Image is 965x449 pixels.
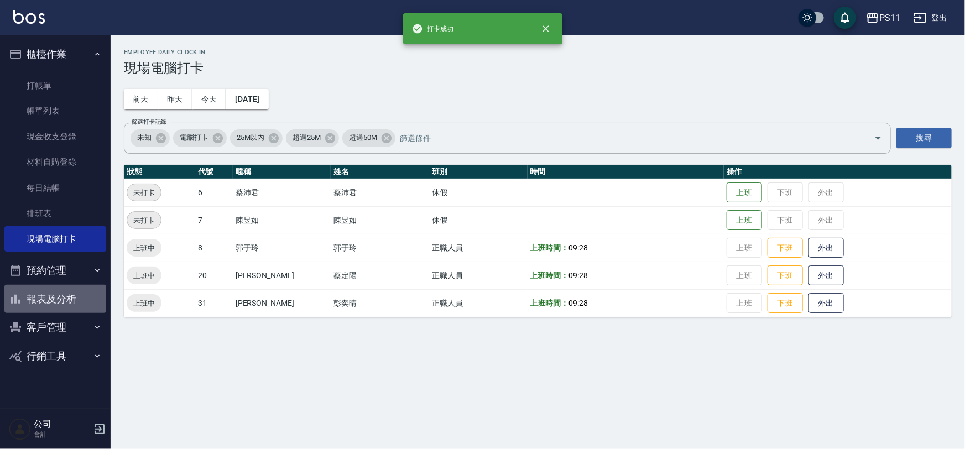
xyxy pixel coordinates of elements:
button: 預約管理 [4,256,106,285]
span: 09:28 [568,243,588,252]
td: 休假 [429,179,528,206]
b: 上班時間： [530,243,569,252]
button: PS11 [862,7,905,29]
span: 超過25M [286,132,327,143]
button: close [534,17,558,41]
span: 09:28 [568,271,588,280]
td: 蔡定陽 [331,262,429,289]
button: 報表及分析 [4,285,106,314]
td: 郭于玲 [331,234,429,262]
button: [DATE] [226,89,268,109]
span: 上班中 [127,297,161,309]
button: 外出 [808,238,844,258]
h2: Employee Daily Clock In [124,49,952,56]
td: 正職人員 [429,262,528,289]
button: 櫃檯作業 [4,40,106,69]
button: 外出 [808,265,844,286]
button: 下班 [768,238,803,258]
button: 外出 [808,293,844,314]
button: 下班 [768,293,803,314]
a: 打帳單 [4,73,106,98]
td: 31 [195,289,232,317]
h3: 現場電腦打卡 [124,60,952,76]
td: [PERSON_NAME] [233,289,331,317]
td: 陳昱如 [331,206,429,234]
td: 蔡沛君 [233,179,331,206]
td: 陳昱如 [233,206,331,234]
span: 未打卡 [127,187,161,199]
a: 每日結帳 [4,175,106,201]
input: 篩選條件 [397,128,855,148]
th: 班別 [429,165,528,179]
td: 休假 [429,206,528,234]
td: 6 [195,179,232,206]
td: 蔡沛君 [331,179,429,206]
span: 打卡成功 [412,23,454,34]
a: 現場電腦打卡 [4,226,106,252]
button: save [834,7,856,29]
span: 未打卡 [127,215,161,226]
a: 排班表 [4,201,106,226]
b: 上班時間： [530,271,569,280]
div: PS11 [879,11,900,25]
button: 上班 [727,210,762,231]
div: 25M以內 [230,129,283,147]
button: 搜尋 [896,128,952,148]
th: 暱稱 [233,165,331,179]
th: 姓名 [331,165,429,179]
span: 09:28 [568,299,588,307]
button: 昨天 [158,89,192,109]
p: 會計 [34,430,90,440]
button: 行銷工具 [4,342,106,370]
button: 客戶管理 [4,313,106,342]
span: 未知 [131,132,158,143]
button: 下班 [768,265,803,286]
button: 今天 [192,89,227,109]
div: 未知 [131,129,170,147]
a: 材料自購登錄 [4,149,106,175]
td: 正職人員 [429,289,528,317]
h5: 公司 [34,419,90,430]
td: [PERSON_NAME] [233,262,331,289]
img: Logo [13,10,45,24]
button: Open [869,129,887,147]
div: 電腦打卡 [173,129,227,147]
a: 現金收支登錄 [4,124,106,149]
button: 登出 [909,8,952,28]
td: 郭于玲 [233,234,331,262]
th: 操作 [724,165,952,179]
span: 上班中 [127,270,161,281]
span: 超過50M [342,132,384,143]
th: 代號 [195,165,232,179]
td: 20 [195,262,232,289]
b: 上班時間： [530,299,569,307]
a: 帳單列表 [4,98,106,124]
span: 電腦打卡 [173,132,215,143]
div: 超過50M [342,129,395,147]
td: 彭奕晴 [331,289,429,317]
td: 正職人員 [429,234,528,262]
div: 超過25M [286,129,339,147]
td: 8 [195,234,232,262]
span: 上班中 [127,242,161,254]
img: Person [9,418,31,440]
span: 25M以內 [230,132,272,143]
th: 時間 [528,165,724,179]
td: 7 [195,206,232,234]
th: 狀態 [124,165,195,179]
button: 前天 [124,89,158,109]
label: 篩選打卡記錄 [132,118,166,126]
button: 上班 [727,182,762,203]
